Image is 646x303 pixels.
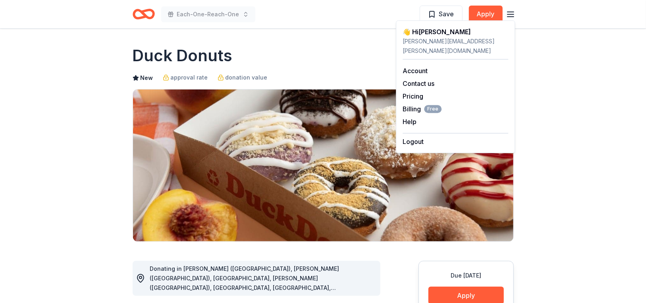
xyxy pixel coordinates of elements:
button: Each-One-Reach-One [161,6,255,22]
button: Save [420,6,463,23]
span: approval rate [171,73,208,82]
div: 👋 Hi [PERSON_NAME] [403,27,508,37]
span: Billing [403,104,442,114]
span: Each-One-Reach-One [177,10,239,19]
span: donation value [226,73,268,82]
a: approval rate [163,73,208,82]
a: Account [403,67,428,75]
span: Free [424,105,442,113]
div: [PERSON_NAME][EMAIL_ADDRESS][PERSON_NAME][DOMAIN_NAME] [403,37,508,56]
h1: Duck Donuts [133,45,233,67]
button: Help [403,117,417,126]
span: New [141,73,153,83]
button: Apply [469,6,503,23]
div: Due [DATE] [428,271,504,280]
span: Save [439,9,454,19]
button: Contact us [403,79,434,88]
button: BillingFree [403,104,442,114]
a: donation value [218,73,268,82]
img: Image for Duck Donuts [133,89,513,241]
a: Pricing [403,92,423,100]
a: Home [133,5,155,23]
button: Logout [403,137,424,146]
